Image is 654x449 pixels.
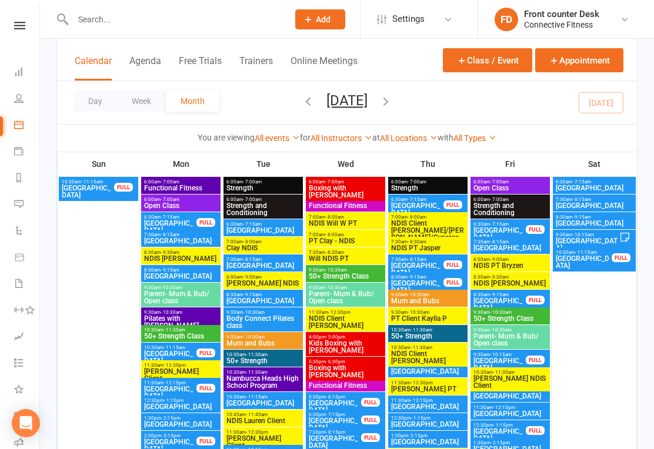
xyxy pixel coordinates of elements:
[326,359,345,364] span: - 6:30pm
[239,55,273,81] button: Trainers
[226,417,301,424] span: NDIS Lauren Client
[308,435,362,449] span: [GEOGRAPHIC_DATA]
[308,220,383,227] span: NDIS Will W PT
[555,237,619,252] span: [GEOGRAPHIC_DATA]
[226,297,301,304] span: [GEOGRAPHIC_DATA]
[535,48,623,72] button: Appointment
[308,273,383,280] span: 50+ Strength Class
[490,440,510,445] span: - 2:15pm
[161,215,179,220] span: - 7:15am
[473,315,548,322] span: 50+ Strength Class
[490,197,509,202] span: - 7:00am
[308,430,362,435] span: 7:30pm
[226,370,301,375] span: 10:30am
[226,435,301,449] span: [PERSON_NAME] Client
[473,310,548,315] span: 9:30am
[14,377,41,404] a: What's New
[308,364,383,378] span: Boxing with [PERSON_NAME]
[555,255,612,269] span: [GEOGRAPHIC_DATA]
[408,215,426,220] span: - 8:00am
[144,368,218,382] span: [PERSON_NAME] Client
[196,437,215,445] div: FULL
[308,202,383,209] span: Functional Fitness
[75,55,112,81] button: Calendar
[391,185,465,192] span: Strength
[411,398,433,403] span: - 12:15pm
[555,215,633,220] span: 8:30am
[408,310,429,315] span: - 10:30am
[140,152,222,176] th: Mon
[226,357,301,364] span: 50+ Strength
[391,433,465,438] span: 1:30pm
[372,133,380,142] strong: at
[226,257,301,262] span: 7:30am
[163,380,186,386] span: - 12:15pm
[308,340,383,354] span: Kids Boxing with [PERSON_NAME]
[144,179,218,185] span: 6:00am
[163,345,185,350] span: - 11:15am
[526,426,545,435] div: FULL
[391,202,444,216] span: [GEOGRAPHIC_DATA]
[196,384,215,393] div: FULL
[246,352,268,357] span: - 11:30am
[81,179,103,185] span: - 11:15am
[391,421,465,428] span: [GEOGRAPHIC_DATA]
[161,416,181,421] span: - 2:15pm
[326,430,345,435] span: - 8:15pm
[575,250,597,255] span: - 11:15am
[473,393,548,400] span: [GEOGRAPHIC_DATA]
[526,356,545,364] div: FULL
[325,215,344,220] span: - 8:00am
[226,394,301,400] span: 10:30am
[226,310,301,315] span: 9:30am
[144,327,218,333] span: 10:30am
[572,232,594,237] span: - 10:15am
[308,237,383,244] span: PT Clay - NDIS
[144,215,197,220] span: 6:30am
[308,412,362,417] span: 6:30pm
[243,310,265,315] span: - 10:30am
[14,86,41,113] a: People
[117,91,166,112] button: Week
[490,274,509,280] span: - 9:30am
[490,327,512,333] span: - 10:30am
[308,315,383,329] span: NDIS Client [PERSON_NAME]
[308,394,362,400] span: 5:30pm
[222,152,305,176] th: Tue
[473,292,526,297] span: 8:30am
[473,410,548,417] span: [GEOGRAPHIC_DATA]
[144,333,218,340] span: 50+ Strength Class
[490,310,512,315] span: - 10:30am
[572,215,591,220] span: - 9:15am
[408,179,426,185] span: - 7:00am
[161,232,179,237] span: - 8:15am
[391,403,465,410] span: [GEOGRAPHIC_DATA]
[308,400,362,414] span: [GEOGRAPHIC_DATA]
[308,179,383,185] span: 6:00am
[243,179,262,185] span: - 7:00am
[300,133,311,142] strong: for
[490,257,509,262] span: - 9:00am
[490,222,509,227] span: - 7:15am
[161,250,179,255] span: - 9:30am
[144,310,218,315] span: 9:30am
[226,315,301,329] span: Body Connect Pilates class
[308,382,383,389] span: Functional Fitness
[144,273,218,280] span: [GEOGRAPHIC_DATA]
[61,179,115,185] span: 10:30am
[144,197,218,202] span: 6:00am
[490,239,509,244] span: - 8:15am
[14,166,41,192] a: Reports
[14,324,41,351] a: Assessments
[391,292,465,297] span: 9:30am
[144,315,218,329] span: Pilates with [PERSON_NAME]
[387,152,469,176] th: Thu
[308,185,383,199] span: Boxing with [PERSON_NAME]
[226,262,301,269] span: [GEOGRAPHIC_DATA]
[391,416,465,421] span: 12:30pm
[226,430,301,435] span: 11:30am
[555,185,633,192] span: [GEOGRAPHIC_DATA]
[144,255,218,262] span: NDIS [PERSON_NAME]
[144,267,218,273] span: 8:30am
[226,244,301,252] span: Clay NDIS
